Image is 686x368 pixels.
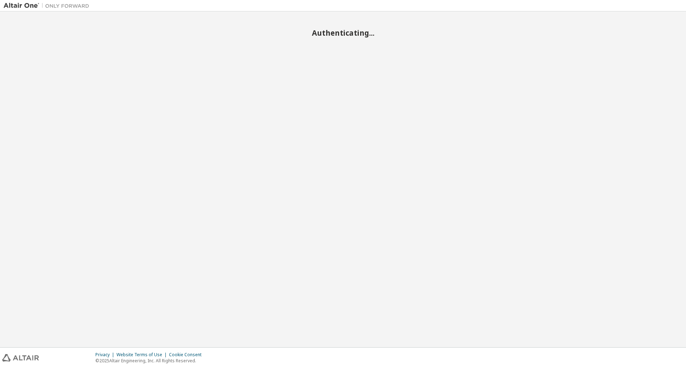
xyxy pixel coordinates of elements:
[95,352,116,358] div: Privacy
[2,354,39,362] img: altair_logo.svg
[4,28,682,37] h2: Authenticating...
[95,358,206,364] p: © 2025 Altair Engineering, Inc. All Rights Reserved.
[116,352,169,358] div: Website Terms of Use
[4,2,93,9] img: Altair One
[169,352,206,358] div: Cookie Consent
